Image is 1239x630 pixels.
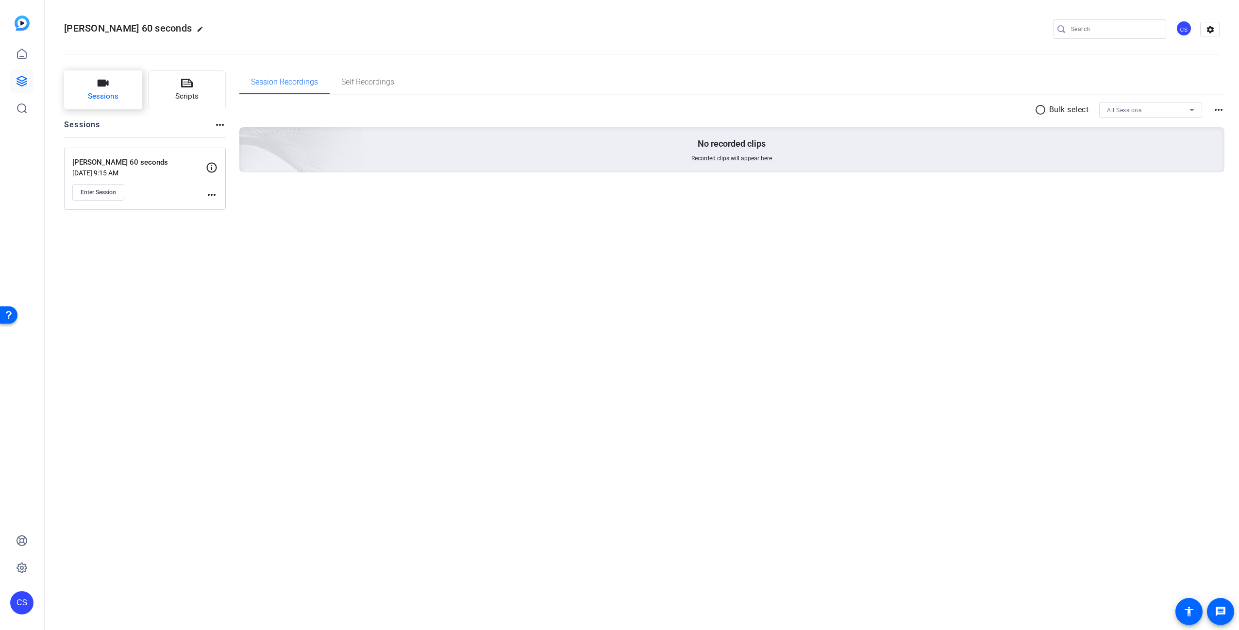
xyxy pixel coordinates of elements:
[15,16,30,31] img: blue-gradient.svg
[131,31,362,242] img: embarkstudio-empty-session.png
[251,78,318,86] span: Session Recordings
[1071,23,1158,35] input: Search
[1215,606,1226,617] mat-icon: message
[175,91,199,102] span: Scripts
[72,157,206,168] p: [PERSON_NAME] 60 seconds
[81,188,116,196] span: Enter Session
[1201,22,1220,37] mat-icon: settings
[1049,104,1089,116] p: Bulk select
[64,70,142,109] button: Sessions
[10,591,33,614] div: CS
[1213,104,1224,116] mat-icon: more_horiz
[1183,606,1195,617] mat-icon: accessibility
[206,189,218,201] mat-icon: more_horiz
[341,78,394,86] span: Self Recordings
[691,154,772,162] span: Recorded clips will appear here
[698,138,766,150] p: No recorded clips
[1035,104,1049,116] mat-icon: radio_button_unchecked
[64,22,192,34] span: [PERSON_NAME] 60 seconds
[197,26,208,37] mat-icon: edit
[214,119,226,131] mat-icon: more_horiz
[1176,20,1192,36] div: CS
[64,119,100,137] h2: Sessions
[148,70,226,109] button: Scripts
[72,184,124,201] button: Enter Session
[1107,107,1141,114] span: All Sessions
[1176,20,1193,37] ngx-avatar: Carl Schmidt
[72,169,206,177] p: [DATE] 9:15 AM
[88,91,118,102] span: Sessions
